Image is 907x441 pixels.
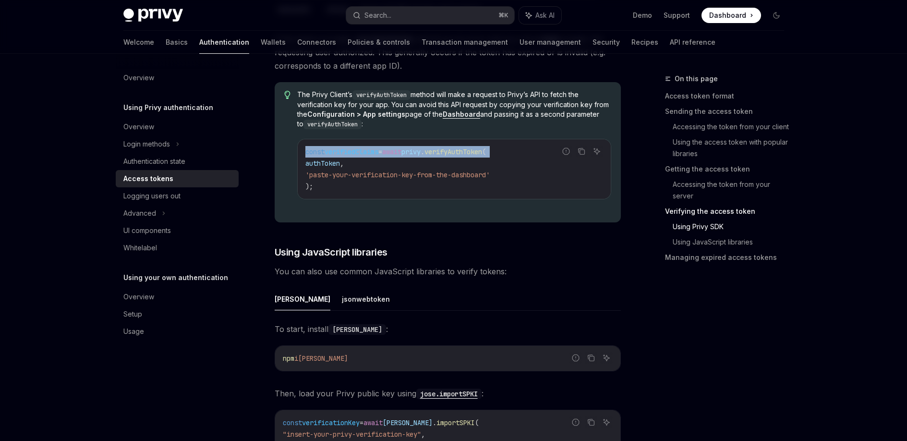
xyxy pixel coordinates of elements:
[482,147,486,156] span: (
[519,7,561,24] button: Ask AI
[665,88,792,104] a: Access token format
[535,11,555,20] span: Ask AI
[520,31,581,54] a: User management
[421,147,424,156] span: .
[303,120,362,129] code: verifyAuthToken
[575,145,588,158] button: Copy the contents from the code block
[123,272,228,283] h5: Using your own authentication
[346,7,514,24] button: Search...⌘K
[600,416,613,429] button: Ask AI
[302,418,360,427] span: verificationKey
[123,291,154,303] div: Overview
[600,352,613,364] button: Ask AI
[665,161,792,177] a: Getting the access token
[664,11,690,20] a: Support
[116,118,239,135] a: Overview
[352,90,411,100] code: verifyAuthToken
[261,31,286,54] a: Wallets
[116,222,239,239] a: UI components
[673,219,792,234] a: Using Privy SDK
[123,72,154,84] div: Overview
[123,326,144,337] div: Usage
[709,11,746,20] span: Dashboard
[305,171,490,179] span: 'paste-your-verification-key-from-the-dashboard'
[297,31,336,54] a: Connectors
[297,90,611,129] span: The Privy Client’s method will make a request to Privy’s API to fetch the verification key for yo...
[424,147,482,156] span: verifyAuthToken
[298,354,348,363] span: [PERSON_NAME]
[340,159,344,168] span: ,
[123,225,171,236] div: UI components
[275,265,621,278] span: You can also use common JavaScript libraries to verify tokens:
[116,288,239,306] a: Overview
[123,208,156,219] div: Advanced
[116,323,239,340] a: Usage
[633,11,652,20] a: Demo
[585,416,597,429] button: Copy the contents from the code block
[443,110,480,119] a: Dashboard
[116,153,239,170] a: Authentication state
[498,12,508,19] span: ⌘ K
[342,288,390,310] button: jsonwebtoken
[283,430,421,439] span: "insert-your-privy-verification-key"
[123,102,213,113] h5: Using Privy authentication
[348,31,410,54] a: Policies & controls
[360,418,363,427] span: =
[328,324,386,335] code: [PERSON_NAME]
[631,31,658,54] a: Recipes
[305,147,325,156] span: const
[665,204,792,219] a: Verifying the access token
[569,352,582,364] button: Report incorrect code
[123,308,142,320] div: Setup
[116,187,239,205] a: Logging users out
[307,110,405,118] strong: Configuration > App settings
[283,354,294,363] span: npm
[665,250,792,265] a: Managing expired access tokens
[701,8,761,23] a: Dashboard
[275,387,621,400] span: Then, load your Privy public key using :
[422,31,508,54] a: Transaction management
[294,354,298,363] span: i
[305,159,340,168] span: authToken
[416,389,482,398] a: jose.importSPKI
[123,31,154,54] a: Welcome
[275,245,387,259] span: Using JavaScript libraries
[675,73,718,85] span: On this page
[591,145,603,158] button: Ask AI
[569,416,582,429] button: Report incorrect code
[275,322,621,336] span: To start, install :
[560,145,572,158] button: Report incorrect code
[123,156,185,167] div: Authentication state
[401,147,421,156] span: privy
[665,104,792,119] a: Sending the access token
[416,389,482,399] code: jose.importSPKI
[378,147,382,156] span: =
[123,190,181,202] div: Logging users out
[673,234,792,250] a: Using JavaScript libraries
[364,10,391,21] div: Search...
[123,138,170,150] div: Login methods
[123,242,157,254] div: Whitelabel
[769,8,784,23] button: Toggle dark mode
[283,418,302,427] span: const
[116,306,239,323] a: Setup
[305,182,313,191] span: );
[475,418,479,427] span: (
[199,31,249,54] a: Authentication
[116,69,239,86] a: Overview
[443,110,480,118] strong: Dashboard
[585,352,597,364] button: Copy the contents from the code block
[382,147,401,156] span: await
[436,418,475,427] span: importSPKI
[433,418,436,427] span: .
[325,147,378,156] span: verifiedClaims
[673,177,792,204] a: Accessing the token from your server
[275,288,330,310] button: [PERSON_NAME]
[123,121,154,133] div: Overview
[284,91,291,99] svg: Tip
[383,418,433,427] span: [PERSON_NAME]
[116,239,239,257] a: Whitelabel
[123,173,173,184] div: Access tokens
[123,9,183,22] img: dark logo
[673,119,792,135] a: Accessing the token from your client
